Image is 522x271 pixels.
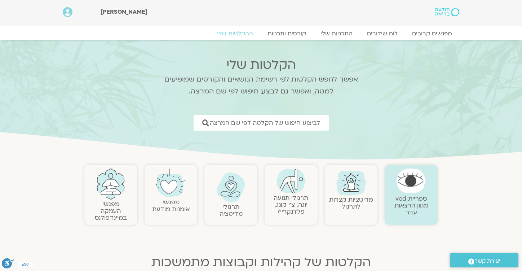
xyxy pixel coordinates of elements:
span: [PERSON_NAME] [101,8,147,16]
a: מפגשיאומנות מודעת [152,198,190,213]
a: ההקלטות שלי [210,30,260,37]
a: התכניות שלי [313,30,360,37]
a: מדיטציות קצרות לתרגול [329,196,373,211]
a: לוח שידורים [360,30,405,37]
a: ספריית vodמגוון הרצאות עבר [394,194,428,217]
span: לביצוע חיפוש של הקלטה לפי שם המרצה [210,119,320,126]
a: מפגשיהעמקה במיינדפולנס [95,200,127,222]
nav: Menu [63,30,459,37]
a: מפגשים קרובים [405,30,459,37]
a: לביצוע חיפוש של הקלטה לפי שם המרצה [194,115,329,131]
a: יצירת קשר [450,253,518,267]
h2: הקלטות של קהילות וקבוצות מתמשכות [84,255,438,270]
a: תרגולימדיטציה [220,203,243,218]
p: אפשר לחפש הקלטות לפי רשימת הנושאים והקורסים שמופיעים למטה, ואפשר גם לבצע חיפוש לפי שם המרצה. [155,74,367,97]
span: יצירת קשר [474,256,500,266]
a: תרגולי תנועהיוגה, צ׳י קונג, פלדנקרייז [274,194,308,216]
h2: הקלטות שלי [155,58,367,72]
a: קורסים ותכניות [260,30,313,37]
